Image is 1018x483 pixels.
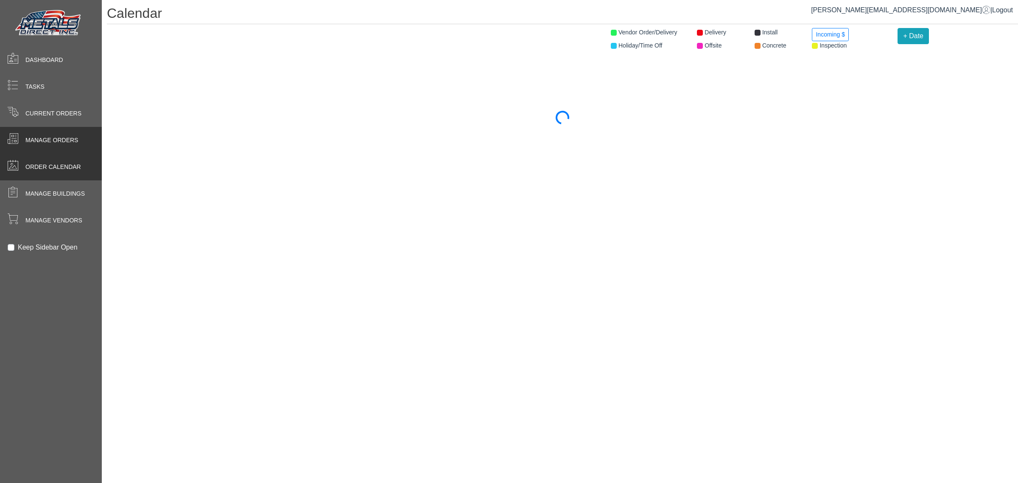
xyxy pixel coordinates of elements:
h1: Calendar [107,5,1018,24]
span: Manage Vendors [25,216,82,225]
img: Metals Direct Inc Logo [13,8,85,39]
span: Holiday/Time Off [618,42,662,49]
span: Concrete [762,42,786,49]
span: Order Calendar [25,163,81,171]
a: [PERSON_NAME][EMAIL_ADDRESS][DOMAIN_NAME] [811,6,990,14]
span: Inspection [819,42,847,49]
span: Manage Buildings [25,189,85,198]
span: Logout [992,6,1013,14]
span: Install [762,29,778,36]
span: Delivery [705,29,726,36]
span: Current Orders [25,109,81,118]
button: + Date [898,28,929,44]
div: | [811,5,1013,15]
label: Keep Sidebar Open [18,242,78,253]
span: Offsite [705,42,722,49]
span: Dashboard [25,56,63,65]
span: Tasks [25,82,45,91]
button: Incoming $ [812,28,848,41]
span: Manage Orders [25,136,78,145]
span: Vendor Order/Delivery [618,29,677,36]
